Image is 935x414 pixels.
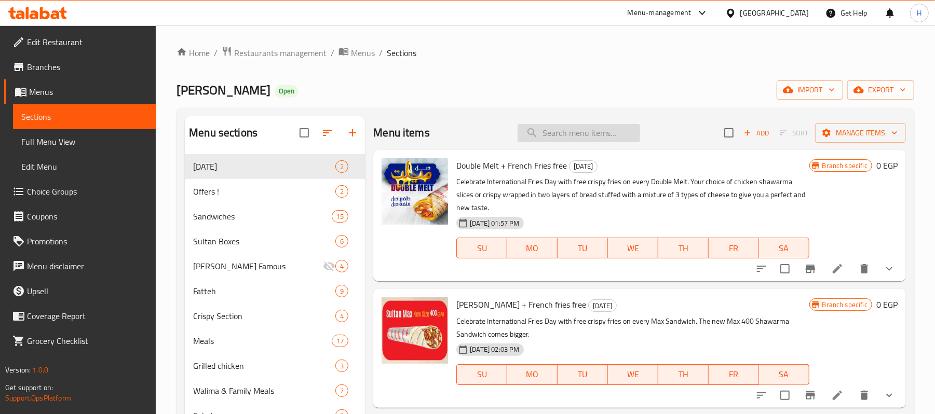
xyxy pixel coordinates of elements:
[917,7,922,19] span: H
[742,127,770,139] span: Add
[21,160,148,173] span: Edit Menu
[193,310,335,322] span: Crispy Section
[718,122,740,144] span: Select section
[185,229,365,254] div: Sultan Boxes6
[387,47,416,59] span: Sections
[709,364,759,385] button: FR
[336,286,348,296] span: 9
[4,279,156,303] a: Upsell
[466,218,523,228] span: [DATE] 01:57 PM
[4,229,156,254] a: Promotions
[558,238,608,258] button: TU
[193,335,332,347] span: Meals
[193,185,335,198] span: Offers !
[456,238,507,258] button: SU
[177,47,210,59] a: Home
[382,158,448,225] img: Double Melt + French Fries free
[335,235,348,247] div: items
[193,384,335,397] span: Walima & Family Meals
[4,328,156,353] a: Grocery Checklist
[332,335,348,347] div: items
[589,300,616,312] span: [DATE]
[713,367,755,382] span: FR
[335,160,348,173] div: items
[185,279,365,303] div: Fatteh9
[331,47,334,59] li: /
[883,263,896,275] svg: Show Choices
[193,360,335,372] span: Grilled chicken
[27,210,148,223] span: Coupons
[193,210,332,223] span: Sandwiches
[185,154,365,179] div: [DATE]2
[883,389,896,402] svg: Show Choices
[193,260,323,272] div: Sultan Ayub Famous
[511,367,553,382] span: MO
[662,367,704,382] span: TH
[13,154,156,179] a: Edit Menu
[275,87,299,95] span: Open
[877,256,902,281] button: show more
[336,361,348,371] span: 3
[628,7,692,19] div: Menu-management
[21,135,148,148] span: Full Menu View
[185,378,365,403] div: Walima & Family Meals7
[27,61,148,73] span: Branches
[740,125,773,141] button: Add
[336,386,348,396] span: 7
[562,367,604,382] span: TU
[740,7,809,19] div: [GEOGRAPHIC_DATA]
[773,125,815,141] span: Select section first
[4,79,156,104] a: Menus
[456,158,567,173] span: Double Melt + French Fries free
[332,210,348,223] div: items
[336,261,348,271] span: 4
[193,285,335,297] span: Fatteh
[456,315,809,341] p: Celebrate International Fries Day with free crispy fries on every Max Sandwich. The new Max 400 S...
[336,311,348,321] span: 4
[27,285,148,297] span: Upsell
[570,160,597,172] span: [DATE]
[13,104,156,129] a: Sections
[275,85,299,98] div: Open
[185,179,365,204] div: Offers !2
[774,384,796,406] span: Select to update
[608,238,658,258] button: WE
[759,238,809,258] button: SA
[876,297,898,312] h6: 0 EGP
[818,300,872,310] span: Branch specific
[5,363,31,377] span: Version:
[193,160,335,173] span: [DATE]
[338,46,375,60] a: Menus
[856,84,906,96] span: export
[823,127,898,140] span: Manage items
[340,120,365,145] button: Add section
[511,241,553,256] span: MO
[32,363,48,377] span: 1.0.0
[569,160,598,173] div: potato day
[189,125,258,141] h2: Menu sections
[749,256,774,281] button: sort-choices
[21,111,148,123] span: Sections
[335,310,348,322] div: items
[335,360,348,372] div: items
[193,160,335,173] div: potato day
[612,367,654,382] span: WE
[763,367,805,382] span: SA
[4,254,156,279] a: Menu disclaimer
[852,256,877,281] button: delete
[4,204,156,229] a: Coupons
[315,120,340,145] span: Sort sections
[507,238,558,258] button: MO
[332,336,348,346] span: 17
[774,258,796,280] span: Select to update
[777,80,843,100] button: import
[222,46,327,60] a: Restaurants management
[658,238,709,258] button: TH
[193,235,335,247] span: Sultan Boxes
[13,129,156,154] a: Full Menu View
[818,161,872,171] span: Branch specific
[815,123,906,143] button: Manage items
